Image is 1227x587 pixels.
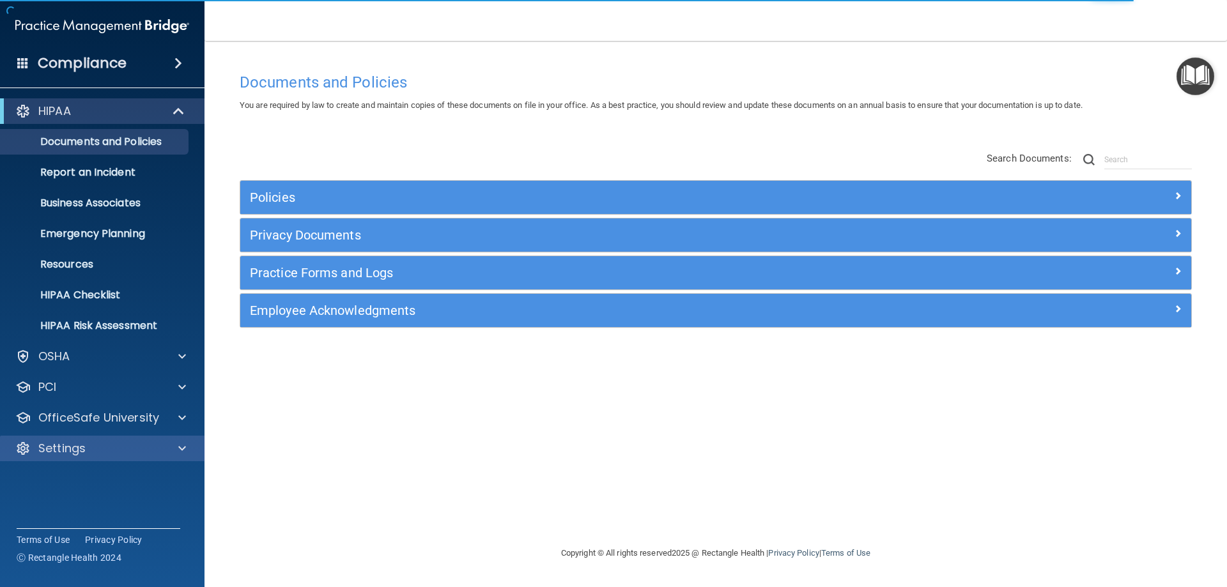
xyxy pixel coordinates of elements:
p: Business Associates [8,197,183,210]
span: Ⓒ Rectangle Health 2024 [17,551,121,564]
p: Resources [8,258,183,271]
a: Policies [250,187,1182,208]
h4: Documents and Policies [240,74,1192,91]
h5: Policies [250,190,944,204]
a: Employee Acknowledgments [250,300,1182,321]
a: OSHA [15,349,186,364]
p: Report an Incident [8,166,183,179]
p: PCI [38,379,56,395]
span: You are required by law to create and maintain copies of these documents on file in your office. ... [240,100,1083,110]
p: Emergency Planning [8,227,183,240]
p: OSHA [38,349,70,364]
p: HIPAA Risk Assessment [8,319,183,332]
h5: Employee Acknowledgments [250,303,944,317]
p: HIPAA Checklist [8,289,183,301]
img: PMB logo [15,13,189,39]
a: Privacy Documents [250,225,1182,245]
a: Practice Forms and Logs [250,263,1182,283]
p: HIPAA [38,103,71,119]
img: ic-search.3b580494.png [1083,154,1095,165]
p: Settings [38,441,86,456]
a: HIPAA [15,103,185,119]
a: PCI [15,379,186,395]
button: Open Resource Center [1177,57,1214,95]
p: OfficeSafe University [38,410,159,425]
a: Terms of Use [821,548,870,558]
a: Privacy Policy [85,533,143,546]
input: Search [1104,150,1192,169]
h5: Practice Forms and Logs [250,266,944,280]
h5: Privacy Documents [250,228,944,242]
a: Privacy Policy [768,548,819,558]
span: Search Documents: [987,153,1072,164]
a: Terms of Use [17,533,70,546]
a: OfficeSafe University [15,410,186,425]
a: Settings [15,441,186,456]
h4: Compliance [38,54,127,72]
div: Copyright © All rights reserved 2025 @ Rectangle Health | | [482,533,949,574]
p: Documents and Policies [8,135,183,148]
